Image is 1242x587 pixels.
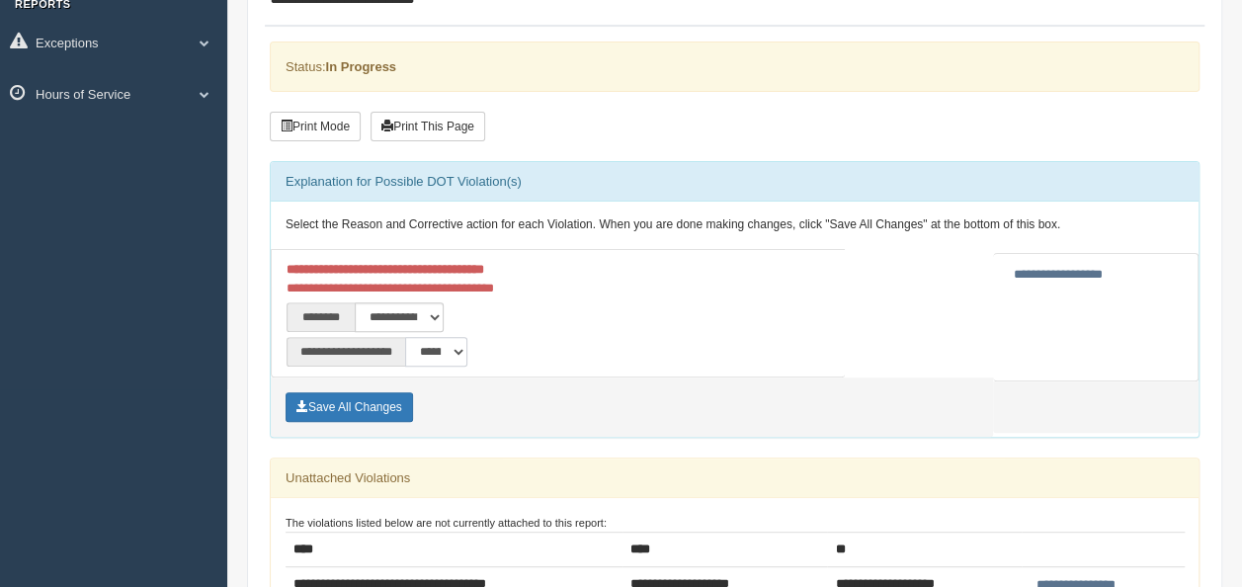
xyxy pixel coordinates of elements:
button: Print This Page [371,112,485,141]
div: Unattached Violations [271,459,1199,498]
div: Explanation for Possible DOT Violation(s) [271,162,1199,202]
small: The violations listed below are not currently attached to this report: [286,517,607,529]
div: Status: [270,42,1200,92]
strong: In Progress [325,59,396,74]
button: Save [286,392,413,422]
div: Select the Reason and Corrective action for each Violation. When you are done making changes, cli... [271,202,1199,249]
button: Print Mode [270,112,361,141]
